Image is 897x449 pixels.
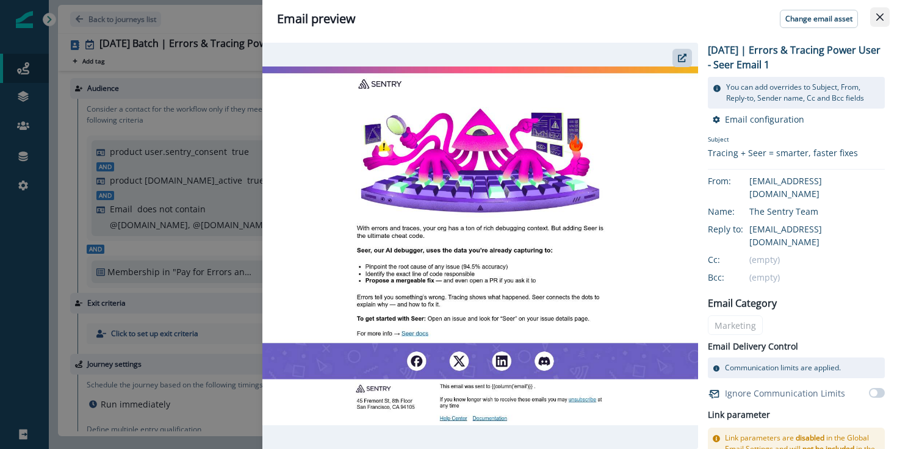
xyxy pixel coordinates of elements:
p: Ignore Communication Limits [725,387,845,400]
div: Bcc: [708,271,769,284]
div: Cc: [708,253,769,266]
span: disabled [796,433,824,443]
p: Subject [708,135,858,146]
p: Email Delivery Control [708,340,798,353]
div: Tracing + Seer = smarter, faster fixes [708,146,858,159]
p: Change email asset [785,15,852,23]
button: Change email asset [780,10,858,28]
h2: Link parameter [708,408,770,423]
p: Email Category [708,296,777,311]
button: Close [870,7,890,27]
p: [DATE] | Errors & Tracing Power User - Seer Email 1 [708,43,885,72]
button: Email configuration [713,113,804,125]
div: Reply to: [708,223,769,235]
div: [EMAIL_ADDRESS][DOMAIN_NAME] [749,223,885,248]
div: [EMAIL_ADDRESS][DOMAIN_NAME] [749,174,885,200]
div: Name: [708,205,769,218]
p: Email configuration [725,113,804,125]
p: Communication limits are applied. [725,362,841,373]
div: (empty) [749,253,885,266]
img: email asset unavailable [262,66,698,425]
div: Email preview [277,10,882,28]
div: (empty) [749,271,885,284]
p: You can add overrides to Subject, From, Reply-to, Sender name, Cc and Bcc fields [726,82,880,104]
div: From: [708,174,769,187]
div: The Sentry Team [749,205,885,218]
